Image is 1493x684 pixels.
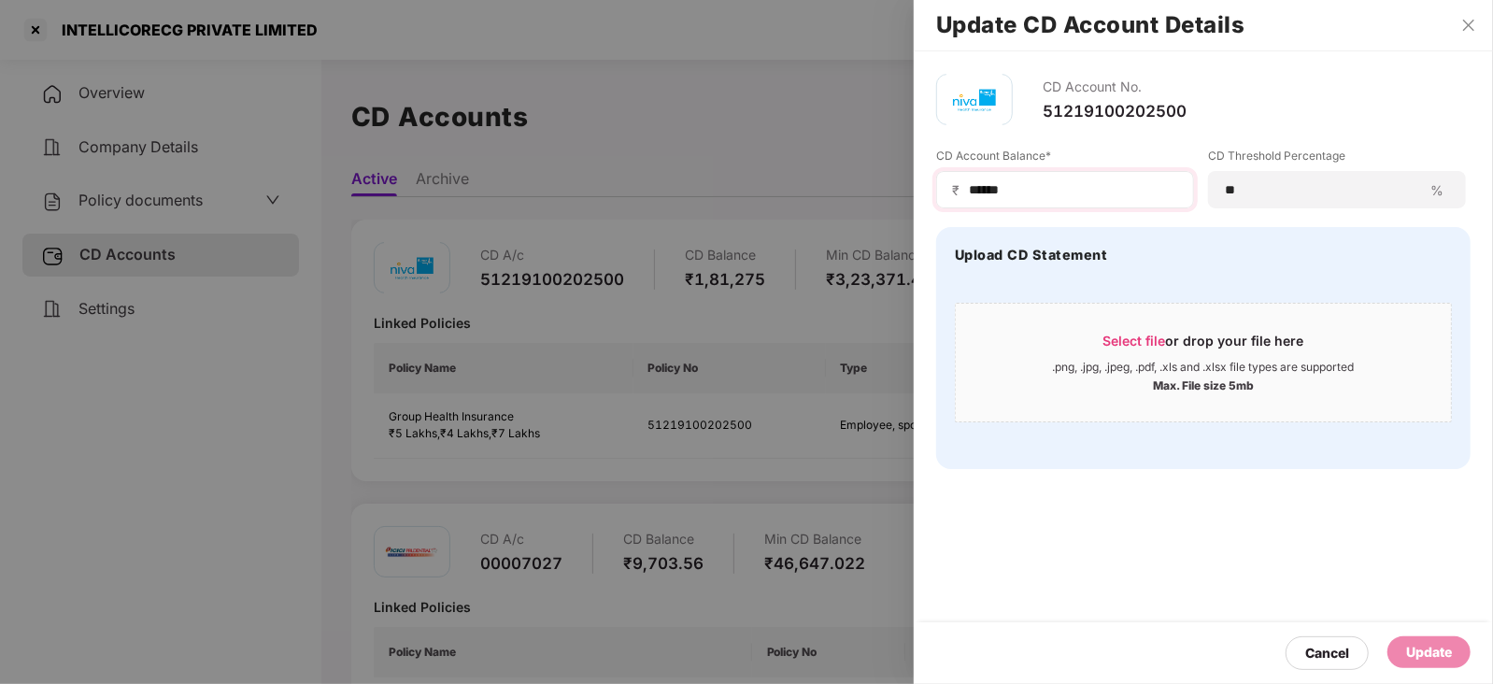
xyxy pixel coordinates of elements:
img: mbhicl.png [946,72,1002,128]
h2: Update CD Account Details [936,15,1471,36]
span: % [1423,181,1451,199]
div: Cancel [1305,643,1349,663]
div: Update [1406,642,1452,663]
span: Select fileor drop your file here.png, .jpg, .jpeg, .pdf, .xls and .xlsx file types are supported... [956,318,1451,407]
div: .png, .jpg, .jpeg, .pdf, .xls and .xlsx file types are supported [1053,360,1355,375]
div: Max. File size 5mb [1153,375,1254,393]
span: close [1461,18,1476,33]
div: 51219100202500 [1043,101,1187,121]
span: Select file [1103,333,1166,349]
div: or drop your file here [1103,332,1304,360]
button: Close [1456,17,1482,34]
label: CD Account Balance* [936,148,1194,171]
span: ₹ [952,181,967,199]
h4: Upload CD Statement [955,246,1108,264]
div: CD Account No. [1043,74,1187,101]
label: CD Threshold Percentage [1208,148,1466,171]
